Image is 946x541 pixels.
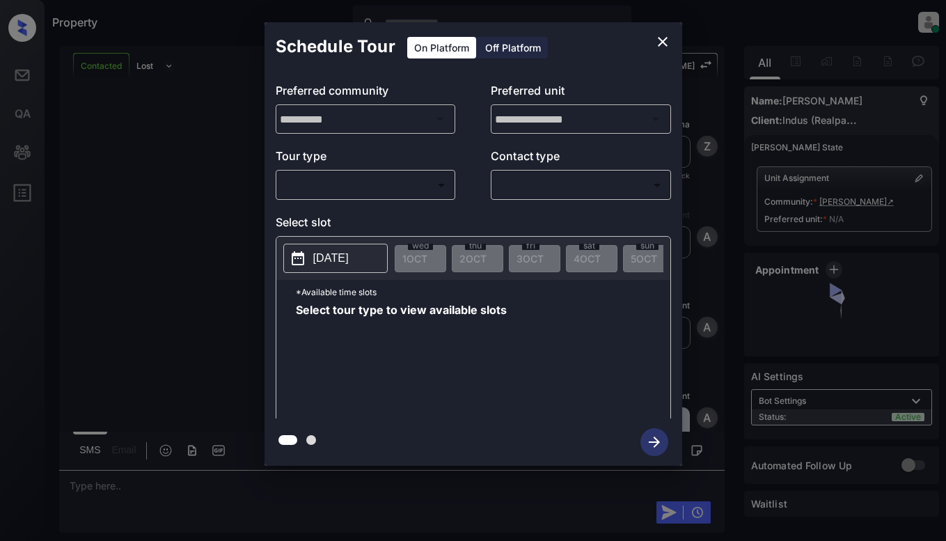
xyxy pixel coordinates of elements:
p: Contact type [491,148,671,170]
h2: Schedule Tour [265,22,407,71]
span: Select tour type to view available slots [296,304,507,416]
p: Tour type [276,148,456,170]
button: close [649,28,677,56]
p: Select slot [276,214,671,236]
div: On Platform [407,37,476,58]
button: [DATE] [283,244,388,273]
p: *Available time slots [296,280,670,304]
p: Preferred community [276,82,456,104]
p: [DATE] [313,250,349,267]
p: Preferred unit [491,82,671,104]
div: Off Platform [478,37,548,58]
